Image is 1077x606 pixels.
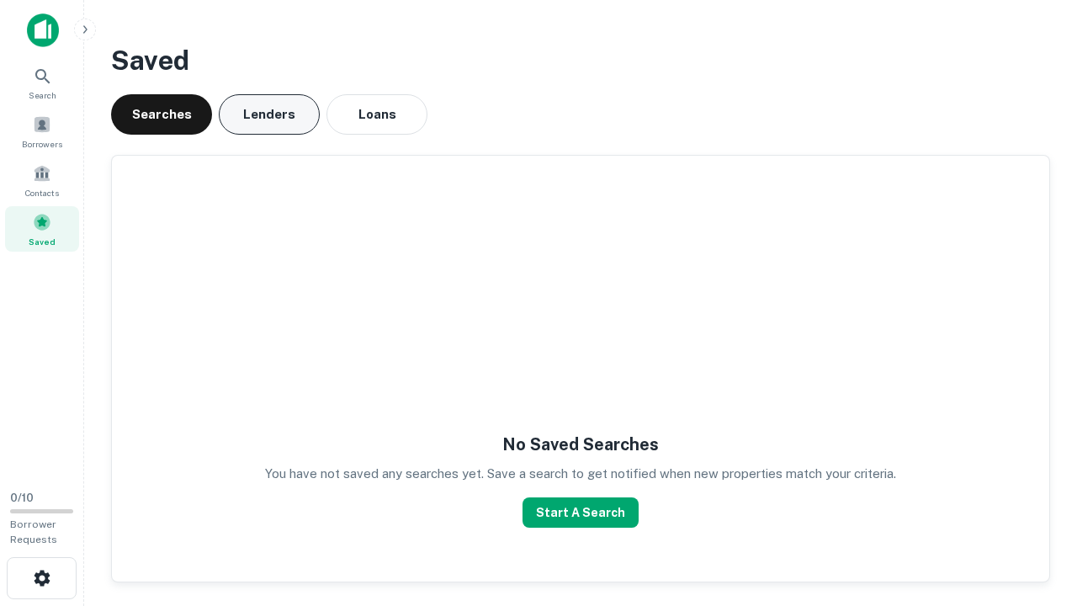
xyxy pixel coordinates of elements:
[29,235,56,248] span: Saved
[29,88,56,102] span: Search
[326,94,427,135] button: Loans
[5,157,79,203] a: Contacts
[993,471,1077,552] iframe: Chat Widget
[111,40,1050,81] h3: Saved
[5,109,79,154] a: Borrowers
[10,492,34,504] span: 0 / 10
[219,94,320,135] button: Lenders
[502,432,659,457] h5: No Saved Searches
[523,497,639,528] button: Start A Search
[111,94,212,135] button: Searches
[5,60,79,105] a: Search
[5,206,79,252] a: Saved
[10,518,57,545] span: Borrower Requests
[27,13,59,47] img: capitalize-icon.png
[25,186,59,199] span: Contacts
[265,464,896,484] p: You have not saved any searches yet. Save a search to get notified when new properties match your...
[22,137,62,151] span: Borrowers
